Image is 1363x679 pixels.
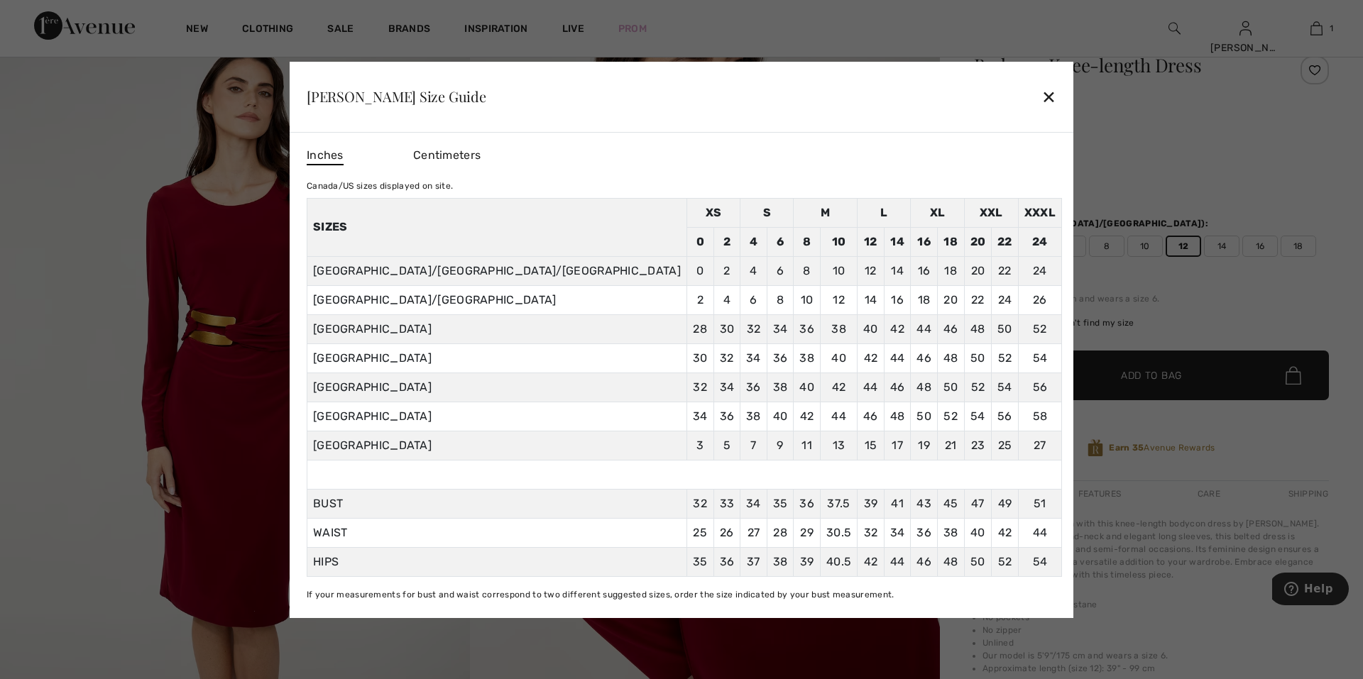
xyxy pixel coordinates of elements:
td: 14 [884,256,911,285]
td: 24 [1018,256,1061,285]
td: 3 [686,431,713,460]
div: ✕ [1041,82,1056,111]
td: 42 [794,402,821,431]
td: 16 [911,227,938,256]
td: 28 [686,314,713,343]
th: Sizes [307,198,686,256]
td: 38 [740,402,767,431]
span: 28 [773,526,787,539]
td: 12 [858,256,885,285]
td: [GEOGRAPHIC_DATA] [307,431,686,460]
td: 42 [858,343,885,372]
td: 6 [767,256,794,285]
td: 27 [1018,431,1061,460]
td: 7 [740,431,767,460]
td: WAIST [307,518,686,547]
div: Canada/US sizes displayed on site. [307,180,1062,192]
td: 8 [794,256,821,285]
td: 4 [740,256,767,285]
span: Centimeters [413,148,481,162]
span: 51 [1034,497,1046,510]
td: 34 [767,314,794,343]
span: 42 [998,526,1012,539]
td: 16 [884,285,911,314]
td: 38 [767,372,794,402]
td: 15 [858,431,885,460]
td: 40 [767,402,794,431]
td: 20 [964,227,992,256]
td: 26 [1018,285,1061,314]
span: 30.5 [826,526,851,539]
td: 36 [740,372,767,402]
span: 38 [943,526,958,539]
span: 32 [864,526,878,539]
td: 30 [686,343,713,372]
span: 39 [800,555,814,568]
td: 2 [713,256,740,285]
td: 23 [964,431,992,460]
td: XXL [964,198,1018,227]
span: 49 [998,497,1012,510]
td: 14 [858,285,885,314]
td: M [794,198,858,227]
td: 4 [713,285,740,314]
span: 36 [916,526,931,539]
td: 40 [820,343,857,372]
td: 36 [767,343,794,372]
td: 52 [937,402,964,431]
td: 50 [964,343,992,372]
td: 8 [767,285,794,314]
span: Help [32,10,61,23]
td: 46 [937,314,964,343]
td: 11 [794,431,821,460]
td: [GEOGRAPHIC_DATA] [307,314,686,343]
span: 25 [693,526,707,539]
div: If your measurements for bust and waist correspond to two different suggested sizes, order the si... [307,588,1062,601]
span: 39 [864,497,878,510]
td: 22 [964,285,992,314]
td: 14 [884,227,911,256]
span: 34 [746,497,761,510]
td: 36 [794,314,821,343]
td: 50 [992,314,1019,343]
td: 18 [937,227,964,256]
td: 9 [767,431,794,460]
td: 0 [686,227,713,256]
td: [GEOGRAPHIC_DATA]/[GEOGRAPHIC_DATA]/[GEOGRAPHIC_DATA] [307,256,686,285]
span: 52 [998,555,1012,568]
td: 40 [794,372,821,402]
span: 44 [890,555,905,568]
td: 48 [884,402,911,431]
td: 54 [964,402,992,431]
td: 50 [911,402,938,431]
td: 25 [992,431,1019,460]
span: 42 [864,555,878,568]
td: 38 [820,314,857,343]
span: 38 [773,555,788,568]
td: 8 [794,227,821,256]
span: 37.5 [827,497,850,510]
td: 56 [992,402,1019,431]
td: 44 [884,343,911,372]
td: 2 [686,285,713,314]
td: 52 [964,372,992,402]
td: 2 [713,227,740,256]
td: 42 [820,372,857,402]
span: 47 [971,497,985,510]
td: 54 [1018,343,1061,372]
div: [PERSON_NAME] Size Guide [307,89,486,104]
td: 4 [740,227,767,256]
td: 52 [1018,314,1061,343]
td: HIPS [307,547,686,576]
span: 44 [1033,526,1048,539]
span: Inches [307,147,344,165]
td: 6 [767,227,794,256]
td: 12 [858,227,885,256]
span: 46 [916,555,931,568]
td: 44 [820,402,857,431]
td: 10 [820,256,857,285]
td: 52 [992,343,1019,372]
span: 32 [693,497,707,510]
td: 10 [794,285,821,314]
td: XL [911,198,964,227]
